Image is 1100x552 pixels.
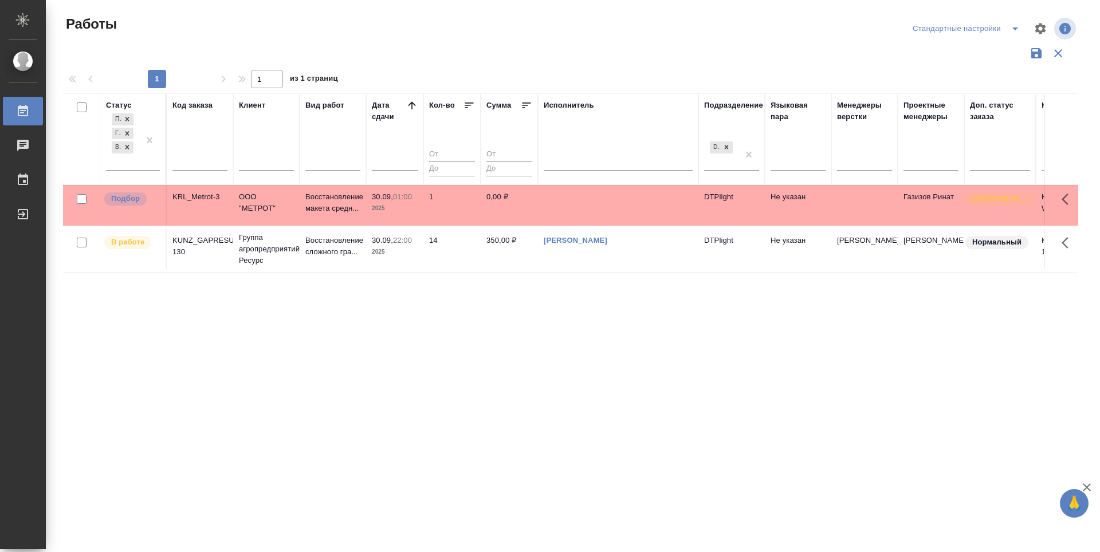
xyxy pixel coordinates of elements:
div: Подбор [112,113,121,125]
div: Статус [106,100,132,111]
div: Код заказа [172,100,213,111]
a: [PERSON_NAME] [544,236,607,245]
p: Подбор [111,193,140,204]
div: Подразделение [704,100,763,111]
p: 30.09, [372,192,393,201]
div: Дата сдачи [372,100,406,123]
td: Не указан [765,186,831,226]
p: 30.09, [372,236,393,245]
p: Восстановление сложного гра... [305,235,360,258]
div: Клиент [239,100,265,111]
p: 01:00 [393,192,412,201]
div: Подбор, Готов к работе, В работе [111,112,135,127]
input: До [429,161,475,176]
span: Настроить таблицу [1027,15,1054,42]
button: 🙏 [1060,489,1089,518]
td: Не указан [765,229,831,269]
td: Газизов Ринат [898,186,964,226]
div: Готов к работе [112,128,121,140]
div: Языковая пара [771,100,826,123]
div: Сумма [486,100,511,111]
td: 1 [423,186,481,226]
p: ООО "МЕТРОТ" [239,191,294,214]
div: Исполнитель выполняет работу [103,235,160,250]
input: От [486,148,532,162]
div: Проектные менеджеры [903,100,958,123]
td: 0,00 ₽ [481,186,538,226]
input: От [429,148,475,162]
p: 2025 [372,203,418,214]
span: Работы [63,15,117,33]
span: из 1 страниц [290,72,338,88]
div: Можно подбирать исполнителей [103,191,160,207]
button: Сбросить фильтры [1047,42,1069,64]
td: 14 [423,229,481,269]
td: [PERSON_NAME] [898,229,964,269]
div: Код работы [1042,100,1086,111]
div: DTPlight [710,141,720,153]
button: Сохранить фильтры [1026,42,1047,64]
span: 🙏 [1064,491,1084,515]
p: Нормальный [972,236,1022,248]
p: В работе [111,236,144,248]
div: DTPlight [709,140,734,155]
div: split button [910,19,1027,38]
p: 22:00 [393,236,412,245]
div: Менеджеры верстки [837,100,892,123]
p: Восстановление макета средн... [305,191,360,214]
div: Подбор, Готов к работе, В работе [111,140,135,155]
p: [PERSON_NAME] [837,235,892,246]
div: Кол-во [429,100,455,111]
div: Подбор, Готов к работе, В работе [111,127,135,141]
p: Группа агропредприятий Ресурс [239,232,294,266]
span: Посмотреть информацию [1054,18,1078,40]
td: DTPlight [698,186,765,226]
div: KUNZ_GAPRESURS-130 [172,235,227,258]
td: DTPlight [698,229,765,269]
button: Здесь прячутся важные кнопки [1055,229,1082,257]
div: KRL_Metrot-3 [172,191,227,203]
input: До [486,161,532,176]
td: 350,00 ₽ [481,229,538,269]
p: [DEMOGRAPHIC_DATA] [972,193,1030,204]
div: В работе [112,141,121,153]
p: 2025 [372,246,418,258]
button: Здесь прячутся важные кнопки [1055,186,1082,213]
div: Доп. статус заказа [970,100,1030,123]
div: Исполнитель [544,100,594,111]
div: Вид работ [305,100,344,111]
